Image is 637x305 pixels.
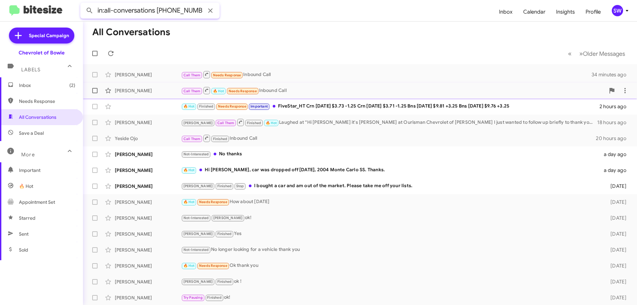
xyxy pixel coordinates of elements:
[213,137,228,141] span: Finished
[217,279,232,284] span: Finished
[115,183,181,190] div: [PERSON_NAME]
[494,2,518,22] a: Inbox
[181,166,600,174] div: Hi [PERSON_NAME], car was dropped off [DATE], 2004 Monte Carlo SS. Thanks.
[183,295,203,300] span: Try Pausing
[115,247,181,253] div: [PERSON_NAME]
[217,184,232,188] span: Finished
[9,28,74,43] a: Special Campaign
[19,49,65,56] div: Chevrolet of Bowie
[600,183,632,190] div: [DATE]
[250,104,268,109] span: Important
[181,70,592,79] div: Inbound Call
[115,135,181,142] div: Yeside Ojo
[19,183,33,190] span: 🔥 Hot
[229,89,257,93] span: Needs Response
[612,5,623,16] div: SW
[600,167,632,174] div: a day ago
[115,263,181,269] div: [PERSON_NAME]
[247,121,261,125] span: Finished
[213,73,241,77] span: Needs Response
[568,49,572,58] span: «
[575,47,629,60] button: Next
[236,184,244,188] span: Stop
[183,216,209,220] span: Not-Interested
[266,121,277,125] span: 🔥 Hot
[213,216,243,220] span: [PERSON_NAME]
[217,121,235,125] span: Call Them
[19,247,28,253] span: Sold
[181,278,600,285] div: ok !
[600,294,632,301] div: [DATE]
[115,119,181,126] div: [PERSON_NAME]
[181,86,605,95] div: Inbound Call
[21,67,40,73] span: Labels
[183,200,195,204] span: 🔥 Hot
[115,151,181,158] div: [PERSON_NAME]
[115,215,181,221] div: [PERSON_NAME]
[199,264,227,268] span: Needs Response
[217,232,232,236] span: Finished
[600,151,632,158] div: a day ago
[115,167,181,174] div: [PERSON_NAME]
[183,184,213,188] span: [PERSON_NAME]
[19,231,29,237] span: Sent
[115,199,181,205] div: [PERSON_NAME]
[69,82,75,89] span: (2)
[600,278,632,285] div: [DATE]
[592,71,632,78] div: 34 minutes ago
[600,231,632,237] div: [DATE]
[583,50,625,57] span: Older Messages
[600,215,632,221] div: [DATE]
[213,89,224,93] span: 🔥 Hot
[181,214,600,222] div: ok!
[596,135,632,142] div: 20 hours ago
[19,167,75,174] span: Important
[183,121,213,125] span: [PERSON_NAME]
[181,230,600,238] div: Yes
[19,98,75,105] span: Needs Response
[600,263,632,269] div: [DATE]
[600,103,632,110] div: 2 hours ago
[600,247,632,253] div: [DATE]
[115,294,181,301] div: [PERSON_NAME]
[92,27,170,38] h1: All Conversations
[181,118,597,126] div: Laughed at “Hi [PERSON_NAME] it's [PERSON_NAME] at Ourisman Chevrolet of [PERSON_NAME] I just wan...
[183,137,201,141] span: Call Them
[80,3,220,19] input: Search
[183,264,195,268] span: 🔥 Hot
[19,114,56,120] span: All Conversations
[183,73,201,77] span: Call Them
[19,199,55,205] span: Appointment Set
[564,47,629,60] nav: Page navigation example
[518,2,551,22] a: Calendar
[181,182,600,190] div: I bought a car and am out of the market. Please take me off your lists.
[181,198,600,206] div: How about [DATE]
[183,89,201,93] span: Call Them
[115,231,181,237] div: [PERSON_NAME]
[551,2,580,22] a: Insights
[19,130,44,136] span: Save a Deal
[181,294,600,301] div: ok!
[218,104,246,109] span: Needs Response
[115,87,181,94] div: [PERSON_NAME]
[19,215,35,221] span: Starred
[21,152,35,158] span: More
[199,200,227,204] span: Needs Response
[183,168,195,172] span: 🔥 Hot
[181,150,600,158] div: No thanks
[181,134,596,142] div: Inbound Call
[29,32,69,39] span: Special Campaign
[564,47,576,60] button: Previous
[19,82,75,89] span: Inbox
[600,199,632,205] div: [DATE]
[115,71,181,78] div: [PERSON_NAME]
[580,2,606,22] a: Profile
[207,295,222,300] span: Finished
[181,246,600,254] div: No longer looking for a vehicle thank you
[183,248,209,252] span: Not-Interested
[183,104,195,109] span: 🔥 Hot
